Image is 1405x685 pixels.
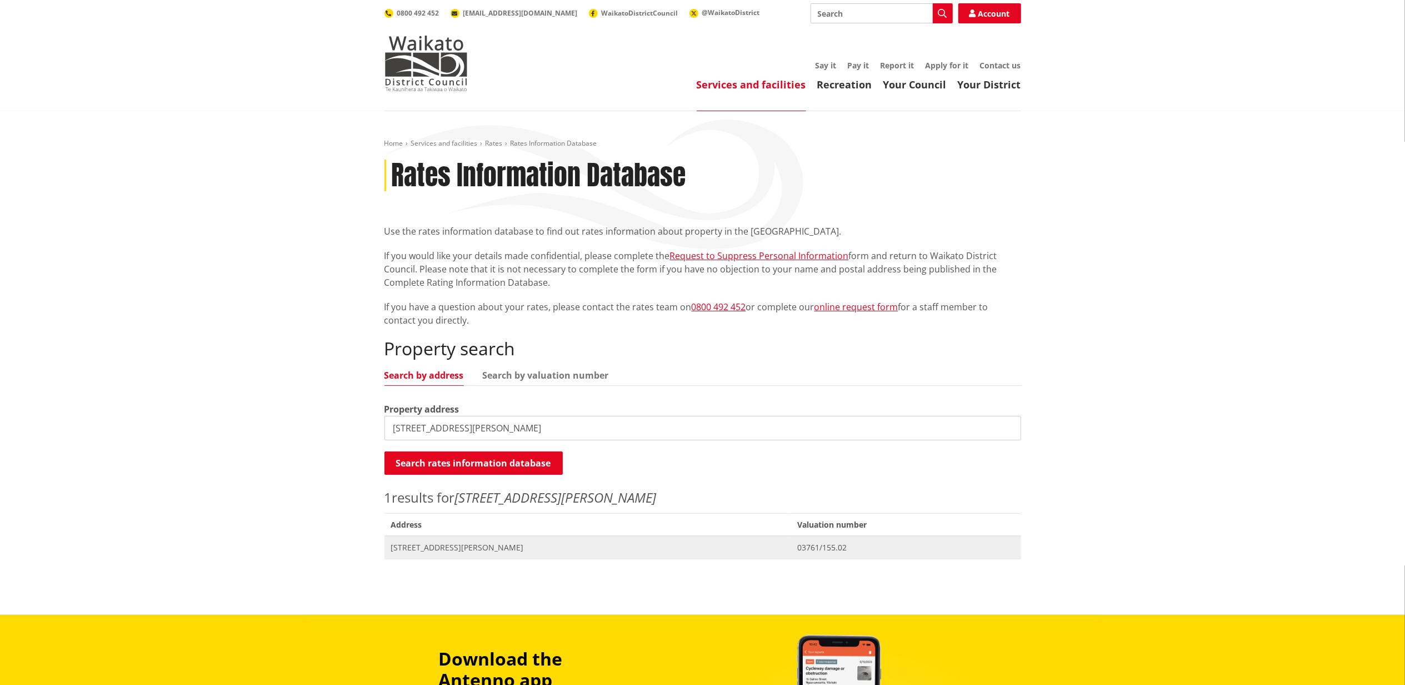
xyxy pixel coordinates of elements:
[797,542,1014,553] span: 03761/155.02
[392,160,686,192] h1: Rates Information Database
[384,403,459,416] label: Property address
[883,78,947,91] a: Your Council
[483,371,609,380] a: Search by valuation number
[881,60,914,71] a: Report it
[486,138,503,148] a: Rates
[511,138,597,148] span: Rates Information Database
[384,536,1021,559] a: [STREET_ADDRESS][PERSON_NAME] 03761/155.02
[384,300,1021,327] p: If you have a question about your rates, please contact the rates team on or complete our for a s...
[814,301,898,313] a: online request form
[848,60,869,71] a: Pay it
[980,60,1021,71] a: Contact us
[384,225,1021,238] p: Use the rates information database to find out rates information about property in the [GEOGRAPHI...
[958,78,1021,91] a: Your District
[384,338,1021,359] h2: Property search
[811,3,953,23] input: Search input
[391,542,784,553] span: [STREET_ADDRESS][PERSON_NAME]
[602,8,678,18] span: WaikatoDistrictCouncil
[384,139,1021,148] nav: breadcrumb
[384,451,563,475] button: Search rates information database
[702,8,760,17] span: @WaikatoDistrict
[463,8,578,18] span: [EMAIL_ADDRESS][DOMAIN_NAME]
[384,488,392,507] span: 1
[791,513,1021,536] span: Valuation number
[411,138,478,148] a: Services and facilities
[816,60,837,71] a: Say it
[384,138,403,148] a: Home
[589,8,678,18] a: WaikatoDistrictCouncil
[384,513,791,536] span: Address
[926,60,969,71] a: Apply for it
[697,78,806,91] a: Services and facilities
[397,8,439,18] span: 0800 492 452
[692,301,746,313] a: 0800 492 452
[1354,638,1394,678] iframe: Messenger Launcher
[384,249,1021,289] p: If you would like your details made confidential, please complete the form and return to Waikato ...
[384,8,439,18] a: 0800 492 452
[958,3,1021,23] a: Account
[384,371,464,380] a: Search by address
[817,78,872,91] a: Recreation
[384,488,1021,508] p: results for
[451,8,578,18] a: [EMAIL_ADDRESS][DOMAIN_NAME]
[384,36,468,91] img: Waikato District Council - Te Kaunihera aa Takiwaa o Waikato
[455,488,657,507] em: [STREET_ADDRESS][PERSON_NAME]
[670,250,849,262] a: Request to Suppress Personal Information
[384,416,1021,440] input: e.g. Duke Street NGARUAWAHIA
[689,8,760,17] a: @WaikatoDistrict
